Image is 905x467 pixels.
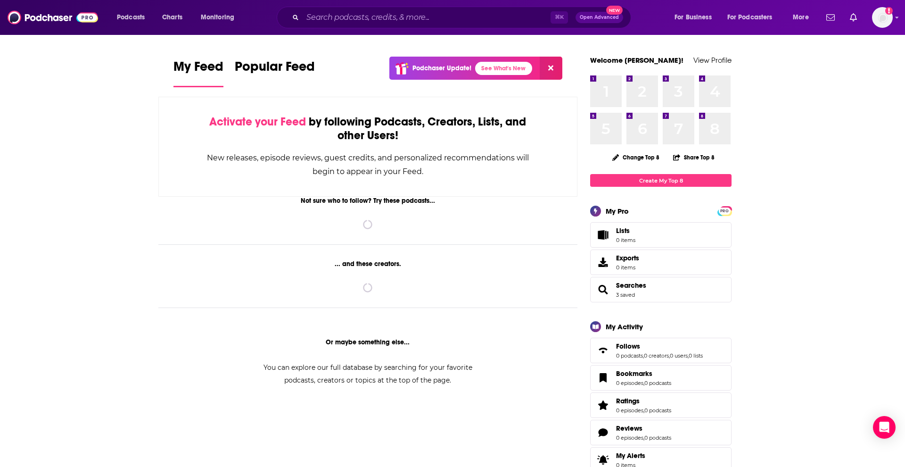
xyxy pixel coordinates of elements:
a: Searches [616,281,646,290]
span: New [606,6,623,15]
button: Show profile menu [872,7,893,28]
span: Podcasts [117,11,145,24]
span: For Business [675,11,712,24]
a: 0 creators [644,352,669,359]
span: Bookmarks [616,369,652,378]
span: My Alerts [593,453,612,467]
a: Show notifications dropdown [823,9,839,25]
a: Lists [590,222,732,248]
span: , [643,380,644,386]
span: My Alerts [616,451,645,460]
span: 0 items [616,264,639,271]
a: Create My Top 8 [590,174,732,187]
a: PRO [719,207,730,214]
button: Change Top 8 [607,151,665,163]
span: Follows [590,338,732,363]
a: Reviews [593,426,612,439]
span: Exports [593,256,612,269]
span: Open Advanced [580,15,619,20]
span: Ratings [616,397,640,405]
span: Reviews [616,424,642,433]
a: Searches [593,283,612,296]
button: open menu [194,10,247,25]
a: 0 episodes [616,434,643,441]
img: User Profile [872,7,893,28]
a: 0 episodes [616,380,643,386]
div: ... and these creators. [158,260,577,268]
span: Logged in as BBRMusicGroup [872,7,893,28]
button: Open AdvancedNew [576,12,623,23]
span: , [643,352,644,359]
a: Charts [156,10,188,25]
a: 0 podcasts [644,434,671,441]
div: Not sure who to follow? Try these podcasts... [158,197,577,205]
a: View Profile [693,56,732,65]
span: Activate your Feed [209,115,306,129]
span: Lists [616,226,630,235]
span: Monitoring [201,11,234,24]
a: 0 lists [689,352,703,359]
span: For Podcasters [727,11,773,24]
a: My Feed [173,58,223,87]
span: Exports [616,254,639,262]
button: open menu [668,10,724,25]
div: Open Intercom Messenger [873,416,896,439]
a: 0 podcasts [644,380,671,386]
span: Reviews [590,420,732,445]
span: Searches [590,277,732,302]
span: , [643,407,644,414]
a: 0 podcasts [644,407,671,414]
button: open menu [110,10,157,25]
a: See What's New [475,62,532,75]
a: Bookmarks [593,371,612,384]
span: Ratings [590,392,732,418]
a: Bookmarks [616,369,671,378]
span: 0 items [616,237,635,243]
a: Follows [593,344,612,357]
a: 0 users [670,352,688,359]
a: 0 podcasts [616,352,643,359]
span: , [643,434,644,441]
span: , [669,352,670,359]
a: Ratings [616,397,671,405]
div: You can explore our full database by searching for your favorite podcasts, creators or topics at ... [252,361,484,387]
button: Share Top 8 [673,148,715,167]
a: Reviews [616,424,671,433]
span: Charts [162,11,182,24]
a: 0 episodes [616,407,643,414]
a: 3 saved [616,292,635,298]
button: open menu [786,10,821,25]
a: Show notifications dropdown [846,9,861,25]
a: Follows [616,342,703,350]
span: More [793,11,809,24]
svg: Add a profile image [885,7,893,15]
a: Exports [590,250,732,275]
span: Follows [616,342,640,350]
div: My Pro [606,207,629,216]
p: Podchaser Update! [412,64,471,72]
span: Bookmarks [590,365,732,391]
div: My Activity [606,322,643,331]
div: Search podcasts, credits, & more... [286,7,640,28]
div: New releases, episode reviews, guest credits, and personalized recommendations will begin to appe... [206,151,530,178]
img: Podchaser - Follow, Share and Rate Podcasts [8,8,98,26]
div: by following Podcasts, Creators, Lists, and other Users! [206,115,530,142]
span: Lists [593,228,612,242]
span: My Feed [173,58,223,80]
span: , [688,352,689,359]
input: Search podcasts, credits, & more... [303,10,551,25]
a: Welcome [PERSON_NAME]! [590,56,683,65]
span: Lists [616,226,635,235]
span: Popular Feed [235,58,315,80]
a: Popular Feed [235,58,315,87]
span: ⌘ K [551,11,568,24]
button: open menu [721,10,786,25]
div: Or maybe something else... [158,338,577,346]
a: Ratings [593,399,612,412]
